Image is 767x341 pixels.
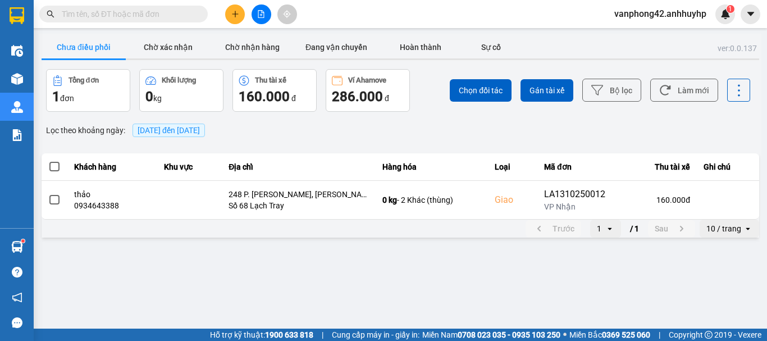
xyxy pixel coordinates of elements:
[157,153,222,181] th: Khu vực
[746,9,756,19] span: caret-down
[597,223,601,234] div: 1
[225,4,245,24] button: plus
[222,153,376,181] th: Địa chỉ
[229,189,369,200] div: 248 P. [PERSON_NAME], [PERSON_NAME], [PERSON_NAME], [GEOGRAPHIC_DATA], [GEOGRAPHIC_DATA]
[706,223,741,234] div: 10 / trang
[133,124,205,137] span: [DATE] đến [DATE]
[52,89,60,104] span: 1
[382,195,397,204] span: 0 kg
[210,329,313,341] span: Hỗ trợ kỹ thuật:
[720,9,731,19] img: icon-new-feature
[46,124,125,137] span: Lọc theo khoảng ngày :
[126,36,210,58] button: Chờ xác nhận
[231,10,239,18] span: plus
[332,88,404,106] div: đ
[605,224,614,233] svg: open
[138,126,200,135] span: 14/10/2025 đến 14/10/2025
[21,239,25,243] sup: 1
[257,10,265,18] span: file-add
[741,4,760,24] button: caret-down
[322,329,323,341] span: |
[326,69,410,112] button: Ví Ahamove286.000 đ
[252,4,271,24] button: file-add
[11,73,23,85] img: warehouse-icon
[544,188,615,201] div: LA1310250012
[265,330,313,339] strong: 1900 633 818
[697,153,759,181] th: Ghi chú
[283,10,291,18] span: aim
[650,79,718,102] button: Làm mới
[628,194,690,206] div: 160.000 đ
[232,69,317,112] button: Thu tài xế160.000 đ
[648,220,695,237] button: next page. current page 1 / 1
[10,7,24,24] img: logo-vxr
[743,224,752,233] svg: open
[12,292,22,303] span: notification
[229,200,369,211] div: Số 68 Lạch Tray
[463,36,519,58] button: Sự cố
[11,129,23,141] img: solution-icon
[74,189,150,200] div: thảo
[705,331,713,339] span: copyright
[382,194,481,206] div: - 2 Khác (thùng)
[69,76,99,84] div: Tổng đơn
[67,153,157,181] th: Khách hàng
[605,7,715,21] span: vanphong42.anhhuyhp
[46,69,130,112] button: Tổng đơn1đơn
[450,79,512,102] button: Chọn đối tác
[728,5,732,13] span: 1
[255,76,286,84] div: Thu tài xế
[378,36,463,58] button: Hoàn thành
[239,89,290,104] span: 160.000
[628,160,690,174] div: Thu tài xế
[294,36,378,58] button: Đang vận chuyển
[488,153,537,181] th: Loại
[47,10,54,18] span: search
[139,69,223,112] button: Khối lượng0kg
[12,267,22,278] span: question-circle
[42,36,126,58] button: Chưa điều phối
[495,193,531,207] div: Giao
[332,329,419,341] span: Cung cấp máy in - giấy in:
[52,88,124,106] div: đơn
[659,329,660,341] span: |
[526,220,581,237] button: previous page. current page 1 / 1
[422,329,560,341] span: Miền Nam
[162,76,196,84] div: Khối lượng
[11,241,23,253] img: warehouse-icon
[11,45,23,57] img: warehouse-icon
[742,223,743,234] input: Selected 10 / trang.
[62,8,194,20] input: Tìm tên, số ĐT hoặc mã đơn
[537,153,622,181] th: Mã đơn
[458,330,560,339] strong: 0708 023 035 - 0935 103 250
[348,76,386,84] div: Ví Ahamove
[521,79,573,102] button: Gán tài xế
[544,201,615,212] div: VP Nhận
[145,88,217,106] div: kg
[630,222,639,235] span: / 1
[569,329,650,341] span: Miền Bắc
[563,333,567,337] span: ⚪️
[332,89,383,104] span: 286.000
[459,85,503,96] span: Chọn đối tác
[376,153,488,181] th: Hàng hóa
[145,89,153,104] span: 0
[74,200,150,211] div: 0934643388
[529,85,564,96] span: Gán tài xế
[239,88,311,106] div: đ
[210,36,294,58] button: Chờ nhận hàng
[582,79,641,102] button: Bộ lọc
[602,330,650,339] strong: 0369 525 060
[11,101,23,113] img: warehouse-icon
[277,4,297,24] button: aim
[12,317,22,328] span: message
[727,5,734,13] sup: 1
